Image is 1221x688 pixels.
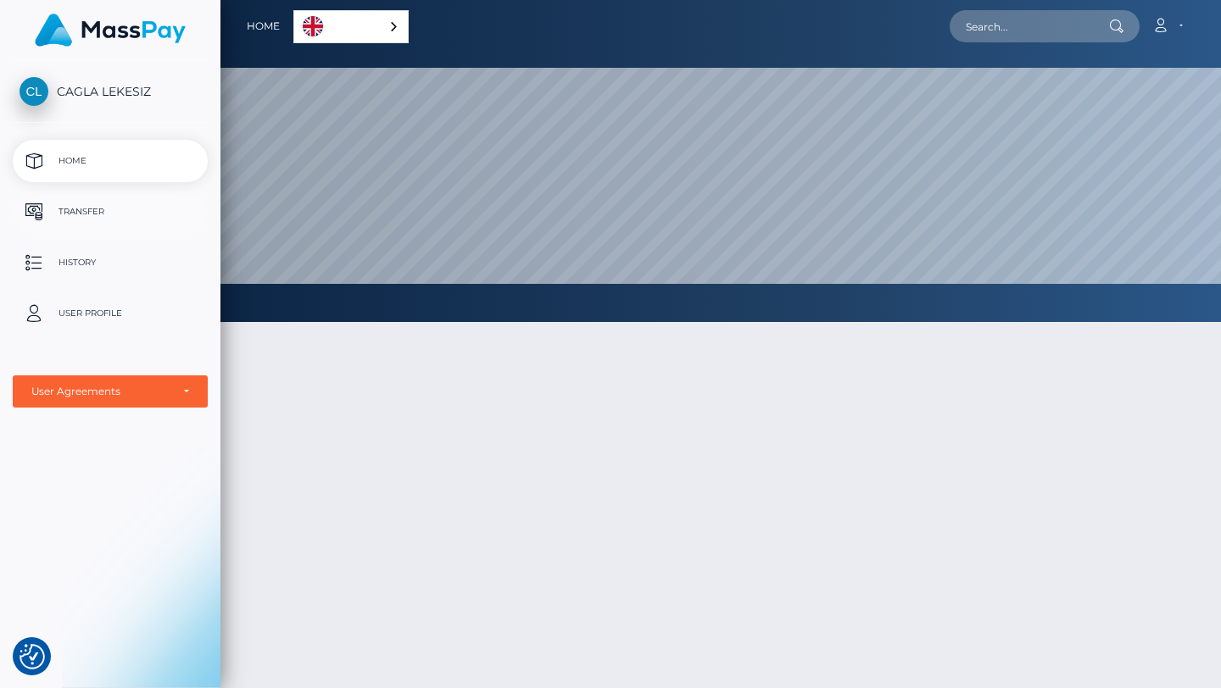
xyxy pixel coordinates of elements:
p: User Profile [20,301,201,326]
a: History [13,241,208,284]
p: Home [20,148,201,174]
a: Home [13,140,208,182]
div: Language [293,10,409,43]
p: Transfer [20,199,201,225]
a: User Profile [13,292,208,335]
p: History [20,250,201,275]
a: Transfer [13,191,208,233]
div: User Agreements [31,385,170,398]
button: User Agreements [13,375,208,408]
aside: Language selected: English [293,10,409,43]
span: CAGLA LEKESIZ [13,84,208,99]
a: English [294,11,408,42]
input: Search... [950,10,1109,42]
a: Home [247,8,280,44]
img: Revisit consent button [20,644,45,669]
button: Consent Preferences [20,644,45,669]
img: MassPay [35,14,186,47]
